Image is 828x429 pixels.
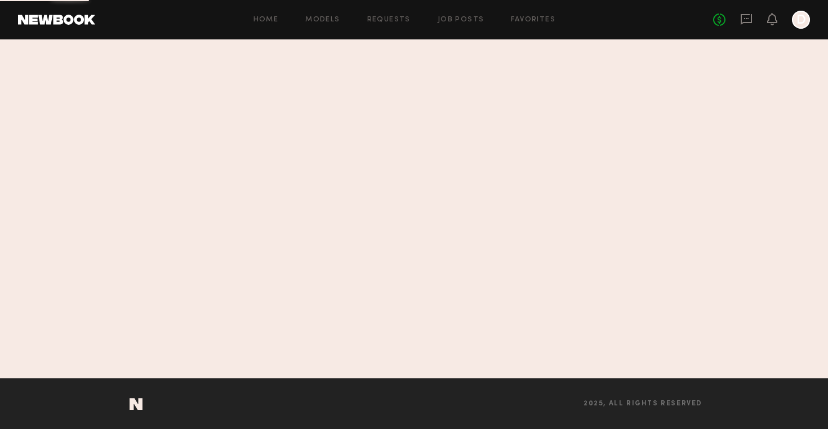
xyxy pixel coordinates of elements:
[584,400,702,408] span: 2025, all rights reserved
[792,11,810,29] a: D
[367,16,411,24] a: Requests
[305,16,340,24] a: Models
[511,16,555,24] a: Favorites
[438,16,484,24] a: Job Posts
[253,16,279,24] a: Home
